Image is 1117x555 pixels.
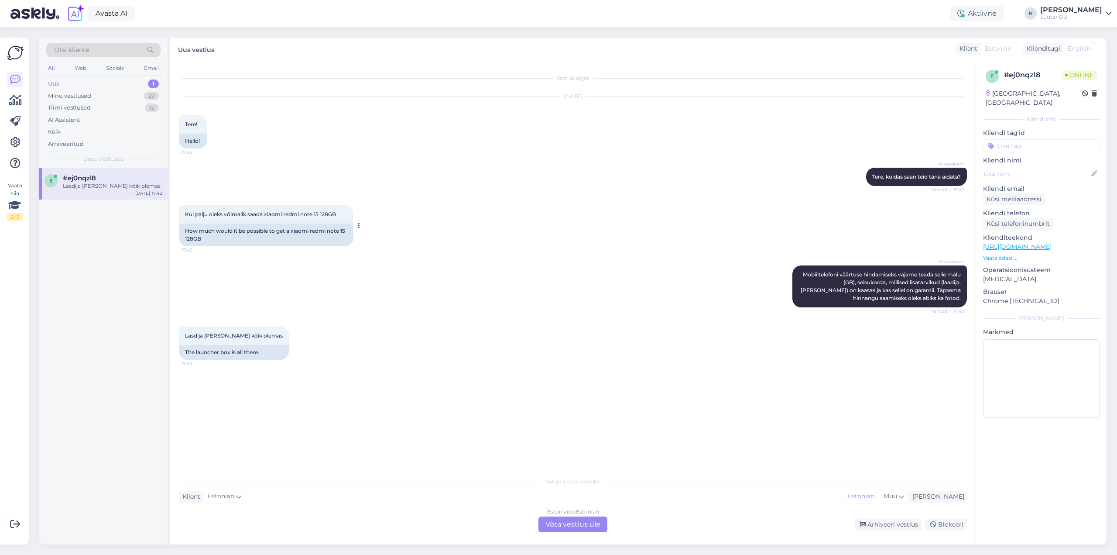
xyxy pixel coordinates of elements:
div: Uus [48,79,59,88]
div: The launcher box is all there. [179,345,289,360]
span: AI Assistent [932,259,964,265]
span: e [49,177,53,184]
p: Märkmed [983,327,1100,337]
p: Brauser [983,287,1100,296]
p: Operatsioonisüsteem [983,265,1100,275]
input: Lisa nimi [983,169,1090,179]
span: Lasdija [PERSON_NAME] kõik olemas [185,332,283,339]
div: # ej0nqzl8 [1004,70,1062,80]
div: Estonian to Estonian [547,508,599,516]
div: Lasdija [PERSON_NAME] kõik olemas [63,182,162,190]
div: Kõik [48,128,61,136]
div: [PERSON_NAME] [983,314,1100,322]
div: Estonian [843,490,879,503]
div: Arhiveeri vestlus [854,519,922,531]
span: Uued vestlused [83,155,124,163]
span: English [1068,44,1090,53]
div: [GEOGRAPHIC_DATA], [GEOGRAPHIC_DATA] [986,89,1082,107]
span: Online [1062,70,1097,80]
a: [PERSON_NAME]Luutar OÜ [1040,7,1112,21]
span: Nähtud ✓ 17:42 [930,308,964,314]
span: Estonian [985,44,1011,53]
p: Vaata edasi ... [983,254,1100,262]
input: Lisa tag [983,139,1100,152]
span: Kui palju oleks võimalik saada xiaomi redmi note 15 128GB [185,211,336,217]
div: Blokeeri [925,519,967,531]
div: How much would it be possible to get a xiaomi redmi note 15 128GB [179,224,353,246]
div: Vaata siia [7,182,23,221]
a: Avasta AI [88,6,135,21]
div: Küsi telefoninumbrit [983,218,1053,230]
div: Klient [956,44,977,53]
p: Kliendi nimi [983,156,1100,165]
div: 2 / 3 [7,213,23,221]
p: Chrome [TECHNICAL_ID] [983,296,1100,306]
div: Email [142,62,161,74]
div: Kliendi info [983,115,1100,123]
span: Tere! [185,121,197,128]
p: Klienditeekond [983,233,1100,242]
span: #ej0nqzl8 [63,174,96,182]
div: Tiimi vestlused [48,103,91,112]
p: Kliendi telefon [983,209,1100,218]
div: [PERSON_NAME] [1040,7,1102,14]
div: Web [73,62,88,74]
span: Nähtud ✓ 17:42 [930,186,964,193]
div: [PERSON_NAME] [909,492,964,501]
label: Uus vestlus [178,43,214,55]
div: Võta vestlus üle [538,517,607,532]
div: [DATE] 17:42 [135,190,162,196]
div: Hello! [179,134,207,148]
span: Mobiiltelefoni väärtuse hindamiseks vajame teada selle mälu (GB), seisukorda, millised lisatarvik... [801,271,962,301]
p: Kliendi email [983,184,1100,193]
div: Socials [104,62,126,74]
span: Otsi kliente [54,45,89,55]
div: 22 [144,92,159,100]
div: All [46,62,56,74]
div: Klienditugi [1023,44,1060,53]
span: AI Assistent [932,161,964,167]
img: Askly Logo [7,45,24,61]
div: Valige keel ja vastake [179,478,967,486]
div: Minu vestlused [48,92,91,100]
span: 17:43 [182,360,214,367]
div: 12 [145,103,159,112]
span: Tere, kuidas saan teid täna aidata? [872,173,961,180]
span: 17:42 [182,247,214,253]
div: [DATE] [179,93,967,100]
p: [MEDICAL_DATA] [983,275,1100,284]
span: Muu [884,492,897,500]
div: Arhiveeritud [48,140,84,148]
img: explore-ai [66,4,85,23]
span: Estonian [208,492,234,501]
span: e [990,73,994,79]
div: Klient [179,492,200,501]
div: 1 [148,79,159,88]
div: Aktiivne [950,6,1004,21]
div: AI Assistent [48,116,80,124]
span: 17:42 [182,149,214,155]
a: [URL][DOMAIN_NAME] [983,243,1052,251]
p: Kliendi tag'id [983,128,1100,138]
div: Luutar OÜ [1040,14,1102,21]
div: K [1024,7,1037,20]
div: Küsi meiliaadressi [983,193,1045,205]
div: Vestlus algas [179,74,967,82]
